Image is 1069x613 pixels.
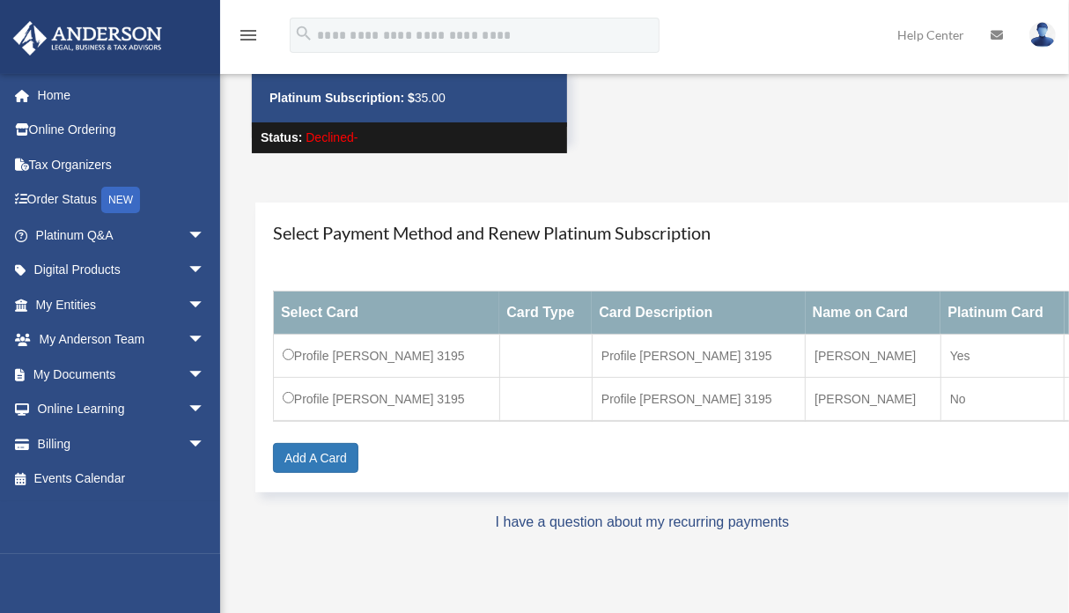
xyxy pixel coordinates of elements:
span: arrow_drop_down [188,218,223,254]
a: Events Calendar [12,462,232,497]
i: menu [238,25,259,46]
th: Card Type [499,292,592,335]
span: arrow_drop_down [188,392,223,428]
span: arrow_drop_down [188,287,223,323]
a: Add A Card [273,443,358,473]
td: Profile [PERSON_NAME] 3195 [592,378,805,422]
a: Digital Productsarrow_drop_down [12,253,232,288]
a: menu [238,31,259,46]
strong: Status: [261,130,302,144]
i: search [294,24,313,43]
img: Anderson Advisors Platinum Portal [8,21,167,55]
a: Tax Organizers [12,147,232,182]
span: arrow_drop_down [188,357,223,393]
td: Profile [PERSON_NAME] 3195 [274,335,500,378]
th: Platinum Card [940,292,1064,335]
a: My Anderson Teamarrow_drop_down [12,322,232,358]
a: Home [12,78,232,113]
a: My Documentsarrow_drop_down [12,357,232,392]
p: 35.00 [269,87,549,109]
div: NEW [101,187,140,213]
th: Select Card [274,292,500,335]
a: My Entitiesarrow_drop_down [12,287,232,322]
a: Online Learningarrow_drop_down [12,392,232,427]
td: Profile [PERSON_NAME] 3195 [592,335,805,378]
span: arrow_drop_down [188,253,223,289]
td: Profile [PERSON_NAME] 3195 [274,378,500,422]
td: [PERSON_NAME] [806,378,941,422]
a: I have a question about my recurring payments [496,514,790,529]
td: Yes [940,335,1064,378]
span: arrow_drop_down [188,426,223,462]
td: No [940,378,1064,422]
a: Platinum Q&Aarrow_drop_down [12,218,232,253]
img: User Pic [1029,22,1056,48]
td: [PERSON_NAME] [806,335,941,378]
strong: Platinum Subscription: $ [269,91,415,105]
a: Order StatusNEW [12,182,232,218]
span: arrow_drop_down [188,322,223,358]
span: Declined- [306,130,358,144]
a: Online Ordering [12,113,232,148]
th: Card Description [592,292,805,335]
a: Billingarrow_drop_down [12,426,232,462]
th: Name on Card [806,292,941,335]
